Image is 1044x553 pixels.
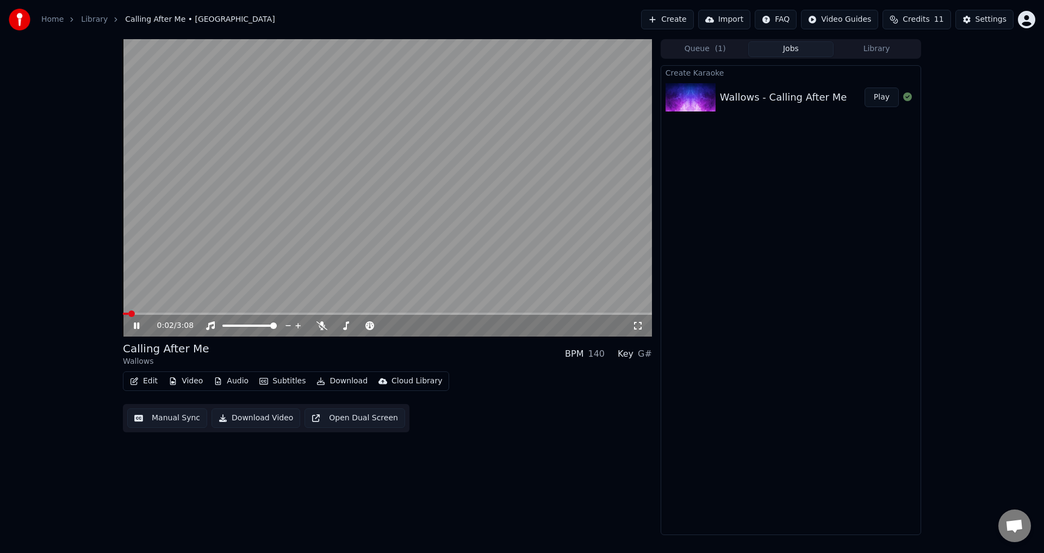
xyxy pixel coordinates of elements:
[81,14,108,25] a: Library
[748,41,834,57] button: Jobs
[125,14,275,25] span: Calling After Me • [GEOGRAPHIC_DATA]
[312,374,372,389] button: Download
[755,10,797,29] button: FAQ
[391,376,442,387] div: Cloud Library
[255,374,310,389] button: Subtitles
[157,320,183,331] div: /
[41,14,275,25] nav: breadcrumb
[565,347,583,361] div: BPM
[638,347,652,361] div: G#
[41,14,64,25] a: Home
[661,66,921,79] div: Create Karaoke
[715,44,726,54] span: ( 1 )
[177,320,194,331] span: 3:08
[641,10,694,29] button: Create
[955,10,1014,29] button: Settings
[212,408,300,428] button: Download Video
[834,41,919,57] button: Library
[123,356,209,367] div: Wallows
[588,347,605,361] div: 140
[934,14,944,25] span: 11
[801,10,878,29] button: Video Guides
[164,374,207,389] button: Video
[123,341,209,356] div: Calling After Me
[209,374,253,389] button: Audio
[883,10,950,29] button: Credits11
[662,41,748,57] button: Queue
[720,90,847,105] div: Wallows - Calling After Me
[9,9,30,30] img: youka
[618,347,633,361] div: Key
[157,320,174,331] span: 0:02
[865,88,899,107] button: Play
[126,374,162,389] button: Edit
[998,509,1031,542] div: Open chat
[975,14,1006,25] div: Settings
[903,14,929,25] span: Credits
[127,408,207,428] button: Manual Sync
[698,10,750,29] button: Import
[304,408,405,428] button: Open Dual Screen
